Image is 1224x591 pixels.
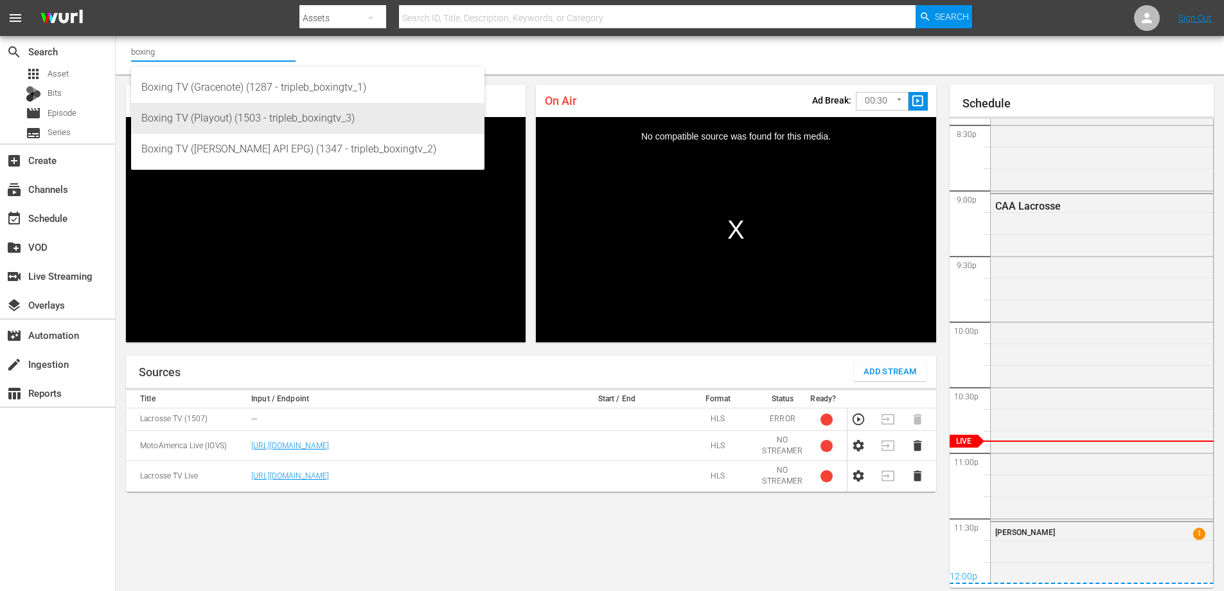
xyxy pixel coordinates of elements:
button: Delete [910,469,925,483]
span: Episode [48,107,76,120]
a: Sign Out [1178,13,1212,23]
a: [URL][DOMAIN_NAME] [251,441,329,450]
img: ans4CAIJ8jUAAAAAAAAAAAAAAAAAAAAAAAAgQb4GAAAAAAAAAAAAAAAAAAAAAAAAJMjXAAAAAAAAAAAAAAAAAAAAAAAAgAT5G... [31,3,93,33]
span: Ingestion [6,357,22,372]
h1: Sources [139,366,181,379]
span: Episode [26,105,41,121]
span: Asset [48,68,69,80]
span: Automation [6,328,22,343]
button: Add Stream [854,362,927,381]
span: Create [6,153,22,168]
button: Configure [851,439,865,453]
td: --- [247,408,556,431]
button: Preview Stream [851,412,865,426]
div: Boxing TV (Gracenote) (1287 - tripleb_boxingtv_1) [141,72,474,103]
span: Live Streaming [6,269,22,284]
span: [PERSON_NAME] [995,528,1055,537]
span: Series [26,125,41,141]
td: ERROR [758,408,806,431]
p: Ad Break: [812,95,851,105]
td: NO STREAMER [758,431,806,461]
div: Boxing TV (Playout) (1503 - tripleb_boxingtv_3) [141,103,474,134]
span: slideshow_sharp [910,94,925,109]
th: Start / End [556,390,677,408]
div: 12:00p [950,571,1214,584]
button: Configure [851,469,865,483]
span: Series [48,126,71,139]
div: Modal Window [536,117,936,342]
td: NO STREAMER [758,461,806,491]
span: Search [6,44,22,60]
span: On Air [545,94,576,107]
span: menu [8,10,23,26]
div: Video Player [536,117,936,342]
td: Lacrosse TV Live [126,461,247,491]
th: Status [758,390,806,408]
span: Asset [26,66,41,82]
div: Video Player [126,117,526,342]
span: VOD [6,240,22,255]
h1: Schedule [962,97,1214,110]
th: Ready? [806,390,847,408]
div: Bits [26,86,41,102]
div: Boxing TV ([PERSON_NAME] API EPG) (1347 - tripleb_boxingtv_2) [141,134,474,165]
span: Add Stream [864,365,917,379]
a: [URL][DOMAIN_NAME] [251,471,329,480]
span: Search [935,5,969,28]
td: MotoAmerica Live (IOVS) [126,431,247,461]
td: HLS [677,461,758,491]
span: Overlays [6,298,22,313]
span: Channels [6,182,22,197]
th: Format [677,390,758,408]
td: HLS [677,408,758,431]
span: Reports [6,386,22,401]
td: HLS [677,431,758,461]
button: Delete [910,439,925,453]
th: Input / Endpoint [247,390,556,408]
span: Bits [48,87,62,100]
td: Lacrosse TV (1507) [126,408,247,431]
div: No compatible source was found for this media. [536,117,936,342]
span: Schedule [6,211,22,226]
span: 1 [1193,528,1205,540]
div: CAA Lacrosse [995,200,1150,212]
button: Search [916,5,972,28]
div: 00:30 [856,89,909,113]
th: Title [126,390,247,408]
